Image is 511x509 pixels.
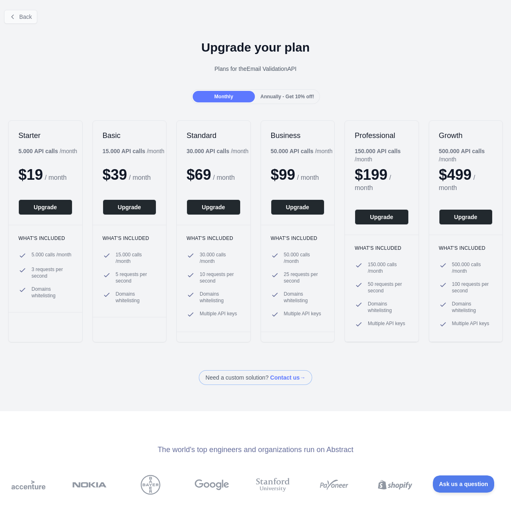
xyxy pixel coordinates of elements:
[368,301,409,314] span: Domains whitelisting
[284,310,321,319] span: Multiple API keys
[368,320,405,328] span: Multiple API keys
[433,475,495,493] iframe: Toggle Customer Support
[452,320,489,328] span: Multiple API keys
[200,310,237,319] span: Multiple API keys
[452,301,493,314] span: Domains whitelisting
